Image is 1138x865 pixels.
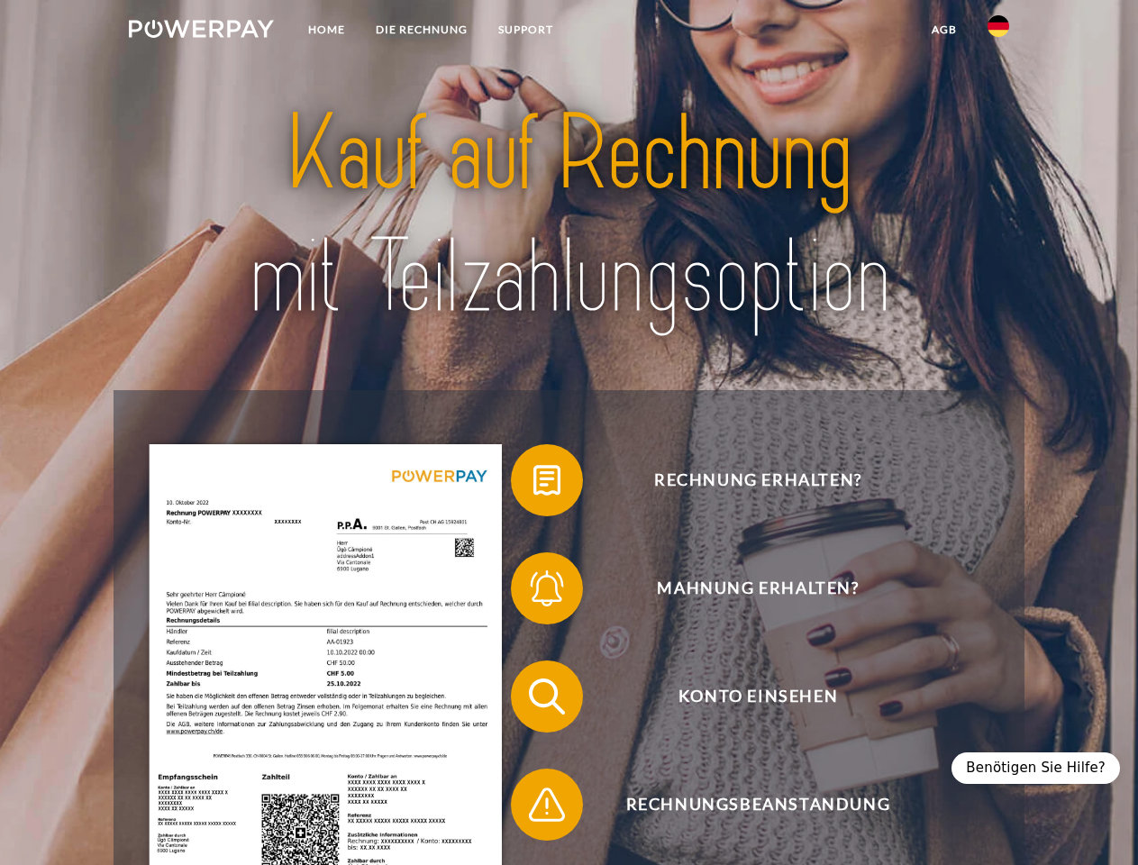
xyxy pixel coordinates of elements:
img: qb_bell.svg [524,566,569,611]
div: Benötigen Sie Hilfe? [951,752,1120,784]
a: Home [293,14,360,46]
button: Konto einsehen [511,660,979,733]
img: qb_search.svg [524,674,569,719]
span: Mahnung erhalten? [537,552,979,624]
span: Konto einsehen [537,660,979,733]
img: title-powerpay_de.svg [172,86,966,345]
button: Rechnungsbeanstandung [511,769,979,841]
img: logo-powerpay-white.svg [129,20,274,38]
img: qb_warning.svg [524,782,569,827]
a: DIE RECHNUNG [360,14,483,46]
img: de [988,15,1009,37]
a: agb [916,14,972,46]
button: Mahnung erhalten? [511,552,979,624]
button: Rechnung erhalten? [511,444,979,516]
a: SUPPORT [483,14,569,46]
img: qb_bill.svg [524,458,569,503]
span: Rechnungsbeanstandung [537,769,979,841]
span: Rechnung erhalten? [537,444,979,516]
